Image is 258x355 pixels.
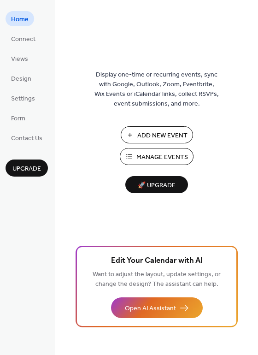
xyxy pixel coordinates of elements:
[137,131,188,141] span: Add New Event
[6,130,48,145] a: Contact Us
[11,54,28,64] span: Views
[111,297,203,318] button: Open AI Assistant
[120,148,193,165] button: Manage Events
[111,254,203,267] span: Edit Your Calendar with AI
[11,114,25,124] span: Form
[6,110,31,125] a: Form
[11,134,42,143] span: Contact Us
[6,31,41,46] a: Connect
[12,164,41,174] span: Upgrade
[6,71,37,86] a: Design
[125,304,176,314] span: Open AI Assistant
[11,74,31,84] span: Design
[121,126,193,143] button: Add New Event
[11,15,29,24] span: Home
[136,153,188,162] span: Manage Events
[6,51,34,66] a: Views
[11,35,35,44] span: Connect
[131,179,182,192] span: 🚀 Upgrade
[94,70,219,109] span: Display one-time or recurring events, sync with Google, Outlook, Zoom, Eventbrite, Wix Events or ...
[125,176,188,193] button: 🚀 Upgrade
[93,268,221,290] span: Want to adjust the layout, update settings, or change the design? The assistant can help.
[6,160,48,177] button: Upgrade
[6,90,41,106] a: Settings
[6,11,34,26] a: Home
[11,94,35,104] span: Settings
